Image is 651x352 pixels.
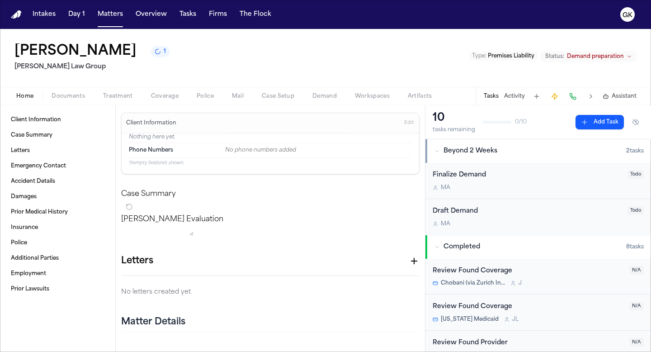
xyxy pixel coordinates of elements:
[519,280,522,287] span: J
[312,93,337,100] span: Demand
[567,53,624,60] span: Demand preparation
[404,120,414,126] span: Edit
[576,115,624,129] button: Add Task
[121,254,153,268] h1: Letters
[14,62,170,72] h2: [PERSON_NAME] Law Group
[401,116,416,130] button: Edit
[121,214,420,225] p: [PERSON_NAME] Evaluation
[176,6,200,23] button: Tasks
[603,93,637,100] button: Assistant
[612,93,637,100] span: Assistant
[7,251,108,266] a: Additional Parties
[408,93,432,100] span: Artifacts
[151,46,170,57] button: 1 active task
[433,338,624,348] div: Review Found Provider
[94,6,127,23] button: Matters
[469,52,537,61] button: Edit Type: Premises Liability
[262,93,294,100] span: Case Setup
[7,220,108,235] a: Insurance
[433,206,622,217] div: Draft Demand
[121,316,185,328] h2: Matter Details
[205,6,231,23] button: Firms
[425,259,651,295] div: Open task: Review Found Coverage
[627,170,644,179] span: Todo
[11,10,22,19] a: Home
[7,282,108,296] a: Prior Lawsuits
[151,93,179,100] span: Coverage
[7,190,108,204] a: Damages
[7,143,108,158] a: Letters
[7,174,108,189] a: Accident Details
[627,115,644,129] button: Hide completed tasks (⌘⇧H)
[626,147,644,155] span: 2 task s
[7,113,108,127] a: Client Information
[355,93,390,100] span: Workspaces
[629,266,644,275] span: N/A
[7,266,108,281] a: Employment
[7,128,108,143] a: Case Summary
[16,93,33,100] span: Home
[65,6,89,23] button: Day 1
[512,316,519,323] span: J L
[443,243,480,252] span: Completed
[7,159,108,173] a: Emergency Contact
[504,93,525,100] button: Activity
[29,6,59,23] button: Intakes
[7,205,108,219] a: Prior Medical History
[629,302,644,310] span: N/A
[541,51,637,62] button: Change status from Demand preparation
[530,90,543,103] button: Add Task
[548,90,561,103] button: Create Immediate Task
[433,111,475,125] div: 10
[11,10,22,19] img: Finch Logo
[515,119,527,126] span: 0 / 10
[629,338,644,347] span: N/A
[627,206,644,215] span: Todo
[197,93,214,100] span: Police
[425,163,651,199] div: Open task: Finalize Demand
[443,147,497,156] span: Beyond 2 Weeks
[129,133,412,143] p: Nothing here yet.
[236,6,275,23] button: The Flock
[472,53,486,59] span: Type :
[433,302,624,312] div: Review Found Coverage
[7,236,108,250] a: Police
[566,90,579,103] button: Make a Call
[121,189,420,200] h2: Case Summary
[545,53,564,60] span: Status:
[129,160,412,166] p: 11 empty fields not shown.
[132,6,170,23] button: Overview
[52,93,85,100] span: Documents
[488,53,534,59] span: Premises Liability
[129,147,173,154] span: Phone Numbers
[232,93,244,100] span: Mail
[164,48,166,55] span: 1
[441,280,505,287] span: Chobani (via Zurich Insurance)
[225,147,412,154] div: No phone numbers added
[441,316,499,323] span: [US_STATE] Medicaid
[14,43,137,60] button: Edit matter name
[425,199,651,235] div: Open task: Draft Demand
[425,295,651,331] div: Open task: Review Found Coverage
[441,184,450,191] span: M A
[433,266,624,276] div: Review Found Coverage
[484,93,499,100] button: Tasks
[103,93,133,100] span: Treatment
[433,170,622,181] div: Finalize Demand
[14,43,137,60] h1: [PERSON_NAME]
[425,235,651,259] button: Completed8tasks
[433,126,475,133] div: tasks remaining
[124,119,178,127] h3: Client Information
[441,220,450,228] span: M A
[626,243,644,251] span: 8 task s
[425,139,651,163] button: Beyond 2 Weeks2tasks
[121,287,420,298] p: No letters created yet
